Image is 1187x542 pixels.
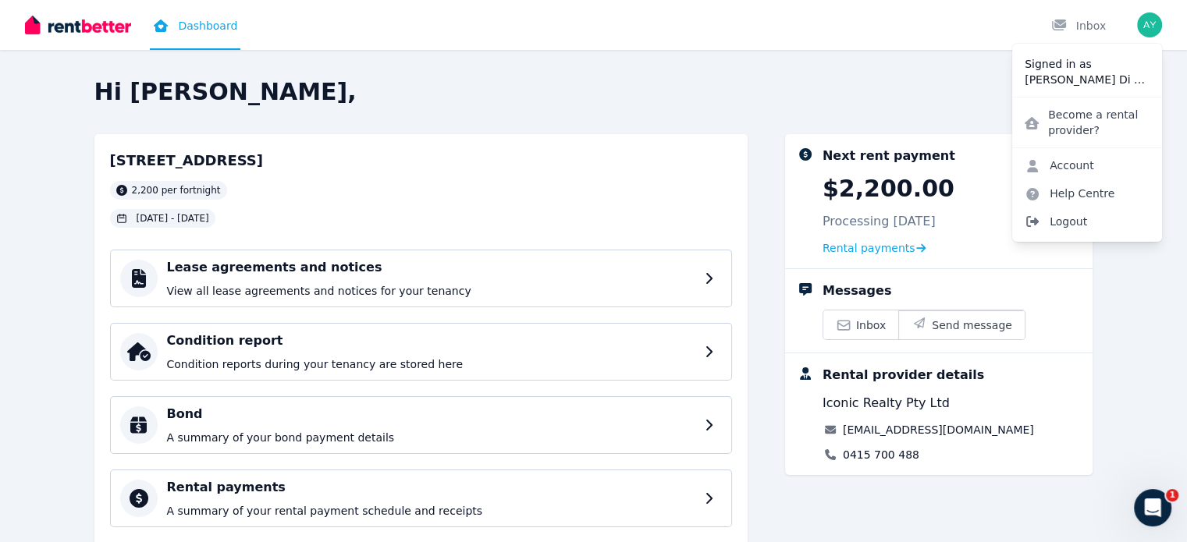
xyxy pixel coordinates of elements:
[110,150,264,172] h2: [STREET_ADDRESS]
[1137,12,1162,37] img: Luz Aylen Di Zeo
[167,430,695,445] p: A summary of your bond payment details
[167,405,695,423] h4: Bond
[167,283,695,299] p: View all lease agreements and notices for your tenancy
[1012,207,1162,236] span: Logout
[1012,101,1162,144] a: Become a rental provider?
[823,212,936,231] p: Processing [DATE]
[823,282,891,300] div: Messages
[94,78,1093,106] h2: Hi [PERSON_NAME],
[823,240,915,256] span: Rental payments
[1166,489,1178,501] span: 1
[856,317,886,333] span: Inbox
[137,212,209,225] span: [DATE] - [DATE]
[823,310,898,339] a: Inbox
[167,503,695,519] p: A summary of your rental payment schedule and receipts
[167,258,695,277] h4: Lease agreements and notices
[1025,72,1150,87] p: [PERSON_NAME] Di Zeo
[167,356,695,372] p: Condition reports during your tenancy are stored here
[1012,151,1107,179] a: Account
[823,240,926,256] a: Rental payments
[823,394,950,413] span: Iconic Realty Pty Ltd
[1025,56,1150,72] p: Signed in as
[932,317,1012,333] span: Send message
[1134,489,1171,526] iframe: Intercom live chat
[1012,179,1127,207] a: Help Centre
[167,478,695,497] h4: Rental payments
[167,331,695,350] h4: Condition report
[823,175,954,203] p: $2,200.00
[132,184,221,197] span: 2,200 per fortnight
[843,447,919,462] a: 0415 700 488
[25,13,131,37] img: RentBetter
[1051,18,1106,34] div: Inbox
[898,310,1025,339] button: Send message
[823,147,955,165] div: Next rent payment
[843,422,1034,437] a: [EMAIL_ADDRESS][DOMAIN_NAME]
[823,366,984,384] div: Rental provider details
